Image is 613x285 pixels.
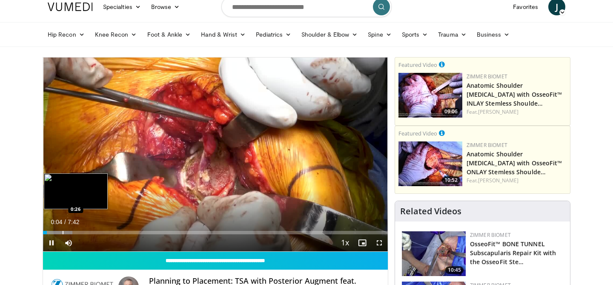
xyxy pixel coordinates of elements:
[398,73,462,118] img: 59d0d6d9-feca-4357-b9cd-4bad2cd35cb6.150x105_q85_crop-smart_upscale.jpg
[467,81,562,107] a: Anatomic Shoulder [MEDICAL_DATA] with OsseoFit™ INLAY Stemless Shoulde…
[398,61,437,69] small: Featured Video
[296,26,363,43] a: Shoulder & Elbow
[251,26,296,43] a: Pediatrics
[402,231,466,276] a: 10:45
[478,108,518,115] a: [PERSON_NAME]
[48,3,93,11] img: VuMedi Logo
[467,141,507,149] a: Zimmer Biomet
[472,26,515,43] a: Business
[402,231,466,276] img: 2f1af013-60dc-4d4f-a945-c3496bd90c6e.150x105_q85_crop-smart_upscale.jpg
[398,141,462,186] img: 68921608-6324-4888-87da-a4d0ad613160.150x105_q85_crop-smart_upscale.jpg
[43,26,90,43] a: Hip Recon
[196,26,251,43] a: Hand & Wrist
[467,150,562,176] a: Anatomic Shoulder [MEDICAL_DATA] with OsseoFit™ ONLAY Stemless Shoulde…
[467,73,507,80] a: Zimmer Biomet
[467,177,567,184] div: Feat.
[467,108,567,116] div: Feat.
[478,177,518,184] a: [PERSON_NAME]
[60,234,77,251] button: Mute
[371,234,388,251] button: Fullscreen
[445,266,464,274] span: 10:45
[442,108,460,115] span: 09:06
[337,234,354,251] button: Playback Rate
[43,58,388,252] video-js: Video Player
[354,234,371,251] button: Enable picture-in-picture mode
[398,141,462,186] a: 10:52
[64,219,66,225] span: /
[470,240,556,266] a: OsseoFit™ BONE TUNNEL Subscapularis Repair Kit with the OsseoFit Ste…
[43,234,60,251] button: Pause
[442,176,460,184] span: 10:52
[398,130,437,137] small: Featured Video
[142,26,196,43] a: Foot & Ankle
[397,26,433,43] a: Sports
[68,219,79,225] span: 7:42
[44,173,108,209] img: image.jpeg
[470,231,511,239] a: Zimmer Biomet
[363,26,396,43] a: Spine
[400,206,461,216] h4: Related Videos
[398,73,462,118] a: 09:06
[51,219,62,225] span: 0:04
[43,231,388,234] div: Progress Bar
[90,26,142,43] a: Knee Recon
[433,26,472,43] a: Trauma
